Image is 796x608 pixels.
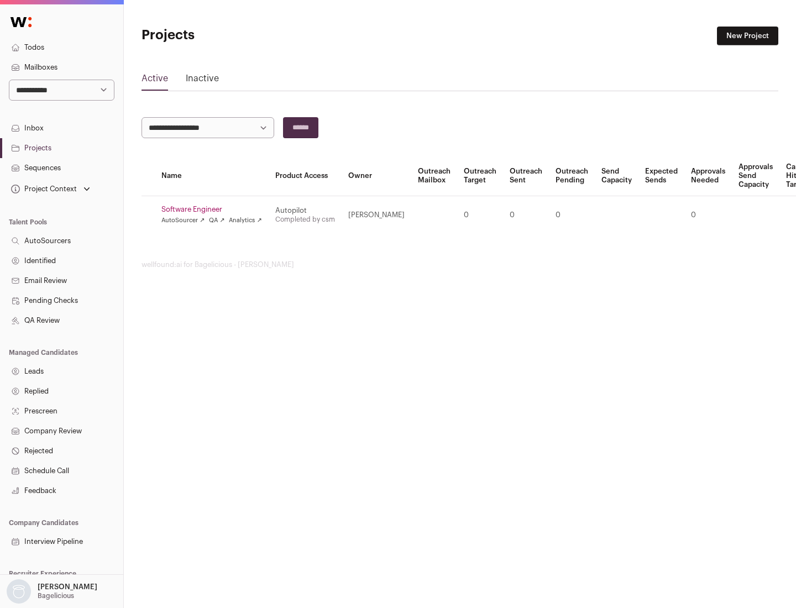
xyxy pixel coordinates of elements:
[142,27,354,44] h1: Projects
[142,260,778,269] footer: wellfound:ai for Bagelicious - [PERSON_NAME]
[155,156,269,196] th: Name
[684,156,732,196] th: Approvals Needed
[549,196,595,234] td: 0
[549,156,595,196] th: Outreach Pending
[4,11,38,33] img: Wellfound
[142,72,168,90] a: Active
[717,27,778,45] a: New Project
[269,156,342,196] th: Product Access
[9,185,77,193] div: Project Context
[503,196,549,234] td: 0
[275,216,335,223] a: Completed by csm
[7,579,31,604] img: nopic.png
[457,156,503,196] th: Outreach Target
[342,156,411,196] th: Owner
[209,216,224,225] a: QA ↗
[684,196,732,234] td: 0
[503,156,549,196] th: Outreach Sent
[342,196,411,234] td: [PERSON_NAME]
[638,156,684,196] th: Expected Sends
[161,205,262,214] a: Software Engineer
[275,206,335,215] div: Autopilot
[457,196,503,234] td: 0
[732,156,779,196] th: Approvals Send Capacity
[595,156,638,196] th: Send Capacity
[38,583,97,591] p: [PERSON_NAME]
[9,181,92,197] button: Open dropdown
[4,579,99,604] button: Open dropdown
[186,72,219,90] a: Inactive
[411,156,457,196] th: Outreach Mailbox
[38,591,74,600] p: Bagelicious
[161,216,205,225] a: AutoSourcer ↗
[229,216,261,225] a: Analytics ↗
